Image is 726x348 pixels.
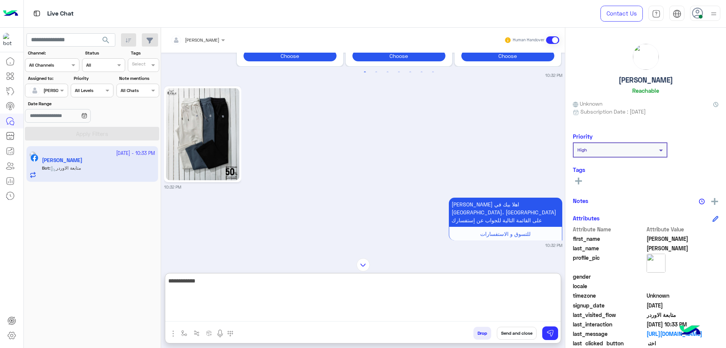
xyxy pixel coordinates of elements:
span: 2025-09-29T19:33:22.673Z [647,320,719,328]
span: Subscription Date : [DATE] [580,108,646,115]
img: scroll [357,258,370,272]
button: 6 of 3 [418,69,425,76]
span: null [647,282,719,290]
img: defaultAdmin.png [29,85,40,96]
span: last_visited_flow [573,311,645,319]
span: timezone [573,292,645,300]
label: Note mentions [119,75,158,82]
img: create order [206,330,212,336]
button: Choose [461,50,554,61]
button: 1 of 3 [361,69,369,76]
span: Unknown [573,100,602,108]
span: search [101,36,110,45]
small: 10:32 PM [545,72,562,78]
span: 2025-06-29T18:20:27.051Z [647,301,719,309]
span: last_clicked_button [573,339,645,347]
button: create order [203,327,216,339]
p: Live Chat [47,9,74,19]
img: select flow [181,330,187,336]
button: Choose [352,50,445,61]
img: Logo [3,6,18,22]
a: [URL][DOMAIN_NAME] [647,330,719,338]
a: tab [648,6,664,22]
h6: Tags [573,166,718,173]
span: signup_date [573,301,645,309]
img: send voice note [216,329,225,338]
button: 2 of 3 [372,69,380,76]
span: locale [573,282,645,290]
img: picture [633,44,659,70]
img: make a call [227,331,233,337]
span: Hassan [647,244,719,252]
button: 3 of 3 [384,69,391,76]
button: 7 of 3 [429,69,437,76]
span: Unknown [647,292,719,300]
img: 713415422032625 [3,33,17,47]
label: Channel: [28,50,79,56]
img: tab [32,9,42,18]
img: hulul-logo.png [677,318,703,344]
button: Drop [473,327,491,340]
small: 10:32 PM [164,184,181,190]
small: 10:32 PM [545,242,562,248]
label: Tags [131,50,158,56]
button: select flow [178,327,191,339]
button: 4 of 3 [395,69,403,76]
h6: Attributes [573,215,600,222]
span: null [647,273,719,281]
a: Contact Us [600,6,643,22]
img: add [711,198,718,205]
span: gender [573,273,645,281]
span: Attribute Value [647,225,719,233]
img: send message [546,329,554,337]
label: Priority [74,75,113,82]
button: Choose [244,50,337,61]
p: 29/9/2025, 10:32 PM [449,198,562,227]
div: Select [131,61,146,69]
img: Trigger scenario [194,330,200,336]
img: 546223180_805117018577214_5536533515621739959_n.jpg [166,88,239,180]
span: اختر [647,339,719,347]
img: tab [673,9,681,18]
button: search [97,33,115,50]
span: Ahmed [647,235,719,243]
span: Attribute Name [573,225,645,233]
span: first_name [573,235,645,243]
h6: Reachable [632,87,659,94]
label: Status [85,50,124,56]
h6: Notes [573,197,588,204]
button: Trigger scenario [191,327,203,339]
img: send attachment [169,329,178,338]
button: Send and close [497,327,537,340]
span: last_interaction [573,320,645,328]
span: last_name [573,244,645,252]
img: profile [709,9,718,19]
span: profile_pic [573,254,645,271]
span: متابعة الاوردر [647,311,719,319]
label: Assigned to: [28,75,67,82]
img: picture [647,254,665,273]
h6: Priority [573,133,593,140]
img: tab [652,9,661,18]
span: للتسوق و الاستفسارات [480,231,531,237]
small: Human Handover [513,37,544,43]
button: Apply Filters [25,127,159,140]
h5: [PERSON_NAME] [619,76,673,84]
label: Date Range [28,100,113,107]
span: [PERSON_NAME] [185,37,219,43]
span: last_message [573,330,645,338]
button: 5 of 3 [406,69,414,76]
img: notes [699,198,705,204]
